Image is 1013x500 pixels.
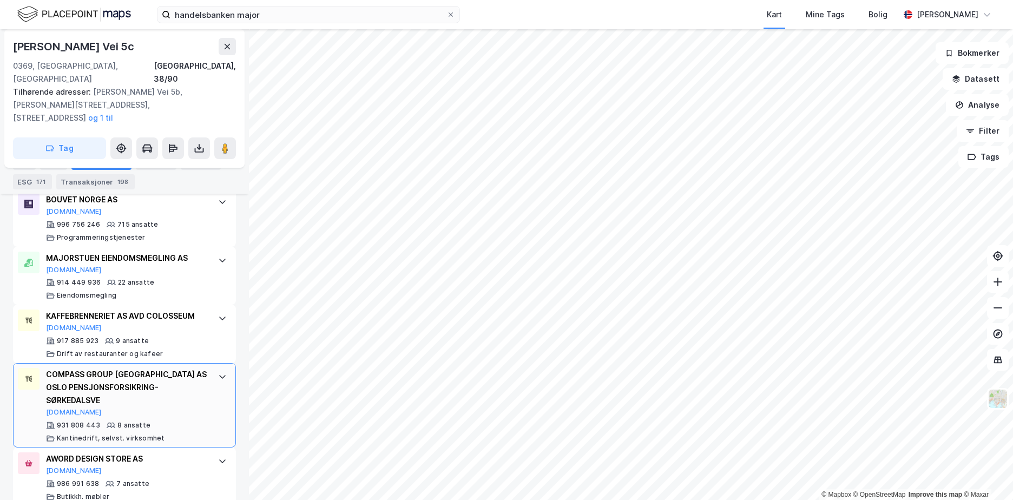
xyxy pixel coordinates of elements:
a: Improve this map [909,491,962,498]
div: [PERSON_NAME] [917,8,978,21]
div: 914 449 936 [57,278,101,287]
span: Tilhørende adresser: [13,87,93,96]
div: Eiendomsmegling [57,291,116,300]
div: Transaksjoner [56,174,135,189]
button: [DOMAIN_NAME] [46,408,102,417]
div: Drift av restauranter og kafeer [57,350,163,358]
button: Bokmerker [936,42,1009,64]
button: [DOMAIN_NAME] [46,207,102,216]
div: Kontrollprogram for chat [959,448,1013,500]
div: KAFFEBRENNERIET AS AVD COLOSSEUM [46,310,207,323]
div: 715 ansatte [117,220,158,229]
button: [DOMAIN_NAME] [46,466,102,475]
div: 986 991 638 [57,479,99,488]
iframe: Chat Widget [959,448,1013,500]
div: 171 [34,176,48,187]
div: Bolig [869,8,887,21]
div: Mine Tags [806,8,845,21]
div: Kantinedrift, selvst. virksomhet [57,434,165,443]
button: [DOMAIN_NAME] [46,266,102,274]
div: [PERSON_NAME] Vei 5b, [PERSON_NAME][STREET_ADDRESS], [STREET_ADDRESS] [13,85,227,124]
div: Kart [767,8,782,21]
div: 22 ansatte [118,278,154,287]
button: Tags [958,146,1009,168]
div: [PERSON_NAME] Vei 5c [13,38,136,55]
a: OpenStreetMap [853,491,906,498]
div: 9 ansatte [116,337,149,345]
div: MAJORSTUEN EIENDOMSMEGLING AS [46,252,207,265]
div: 996 756 246 [57,220,100,229]
div: 8 ansatte [117,421,150,430]
div: 7 ansatte [116,479,149,488]
button: Datasett [943,68,1009,90]
div: AWORD DESIGN STORE AS [46,452,207,465]
div: [GEOGRAPHIC_DATA], 38/90 [154,60,236,85]
button: Analyse [946,94,1009,116]
button: [DOMAIN_NAME] [46,324,102,332]
img: Z [988,389,1008,409]
div: ESG [13,174,52,189]
div: Programmeringstjenester [57,233,146,242]
div: 198 [115,176,130,187]
div: 917 885 923 [57,337,98,345]
div: BOUVET NORGE AS [46,193,207,206]
div: 931 808 443 [57,421,100,430]
input: Søk på adresse, matrikkel, gårdeiere, leietakere eller personer [170,6,446,23]
a: Mapbox [821,491,851,498]
button: Tag [13,137,106,159]
div: 0369, [GEOGRAPHIC_DATA], [GEOGRAPHIC_DATA] [13,60,154,85]
div: COMPASS GROUP [GEOGRAPHIC_DATA] AS OSLO PENSJONSFORSIKRING-SØRKEDALSVE [46,368,207,407]
img: logo.f888ab2527a4732fd821a326f86c7f29.svg [17,5,131,24]
button: Filter [957,120,1009,142]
